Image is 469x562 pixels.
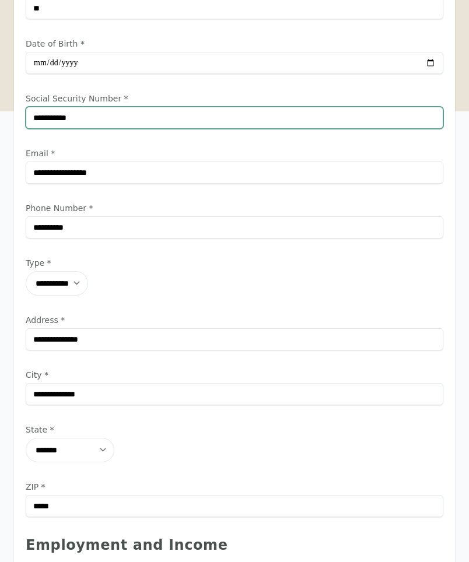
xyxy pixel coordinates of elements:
[26,481,443,493] label: ZIP *
[26,147,443,159] label: Email *
[26,93,443,104] label: Social Security Number *
[26,536,443,554] div: Employment and Income
[26,38,443,50] label: Date of Birth *
[26,314,443,326] label: Address *
[26,202,443,214] label: Phone Number *
[26,369,443,381] label: City *
[26,424,443,435] label: State *
[26,257,443,269] label: Type *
